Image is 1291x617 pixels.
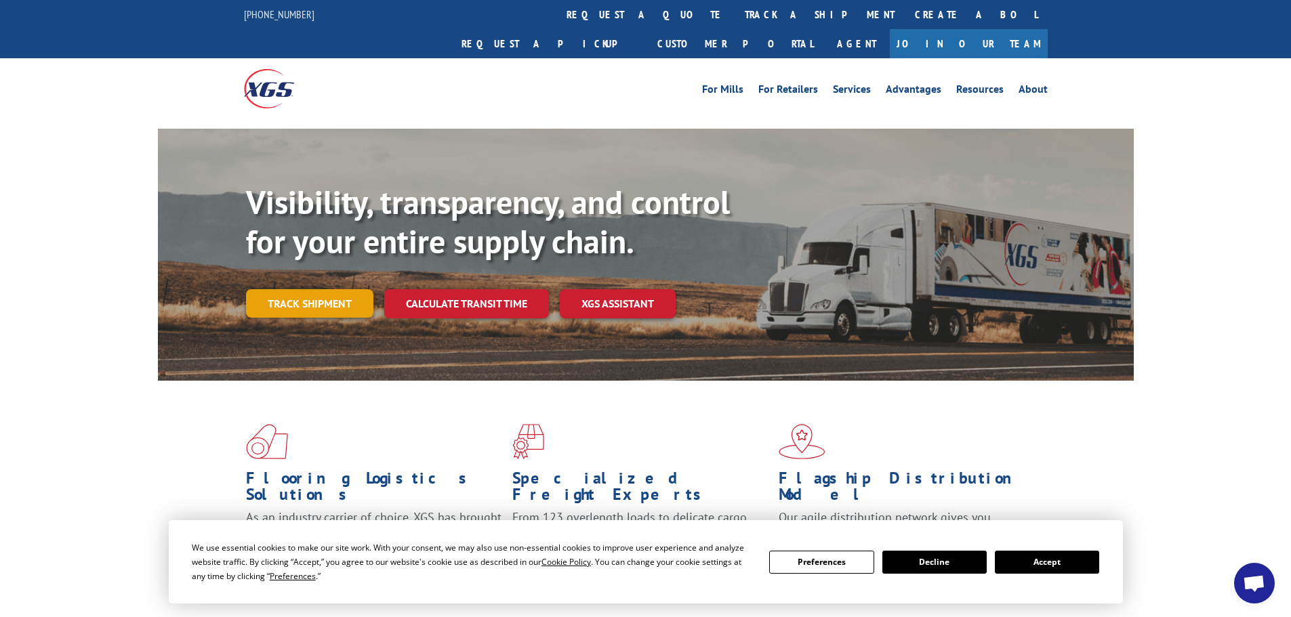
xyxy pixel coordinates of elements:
a: Calculate transit time [384,289,549,318]
div: Open chat [1234,563,1275,603]
a: [PHONE_NUMBER] [244,7,314,21]
img: xgs-icon-flagship-distribution-model-red [779,424,825,459]
a: Agent [823,29,890,58]
h1: Specialized Freight Experts [512,470,769,509]
h1: Flooring Logistics Solutions [246,470,502,509]
b: Visibility, transparency, and control for your entire supply chain. [246,181,730,262]
h1: Flagship Distribution Model [779,470,1035,509]
a: Join Our Team [890,29,1048,58]
img: xgs-icon-total-supply-chain-intelligence-red [246,424,288,459]
button: Accept [995,551,1099,574]
a: Services [833,84,871,99]
span: Our agile distribution network gives you nationwide inventory management on demand. [779,509,1028,541]
button: Decline [882,551,987,574]
img: xgs-icon-focused-on-flooring-red [512,424,544,459]
a: About [1019,84,1048,99]
a: For Retailers [758,84,818,99]
a: Customer Portal [647,29,823,58]
p: From 123 overlength loads to delicate cargo, our experienced staff knows the best way to move you... [512,509,769,570]
button: Preferences [769,551,874,574]
div: We use essential cookies to make our site work. With your consent, we may also use non-essential ... [192,540,753,583]
span: As an industry carrier of choice, XGS has brought innovation and dedication to flooring logistics... [246,509,501,557]
a: Request a pickup [451,29,647,58]
div: Cookie Consent Prompt [169,520,1123,603]
a: Resources [956,84,1004,99]
span: Cookie Policy [541,556,591,568]
a: XGS ASSISTANT [560,289,676,318]
span: Preferences [270,570,316,582]
a: Advantages [886,84,941,99]
a: Track shipment [246,289,373,318]
a: For Mills [702,84,743,99]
